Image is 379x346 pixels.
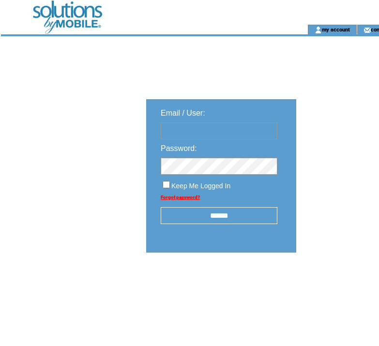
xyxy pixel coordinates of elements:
[161,109,205,117] span: Email / User:
[161,144,197,152] span: Password:
[171,182,230,190] span: Keep Me Logged In
[324,277,373,289] img: transparent.png;jsessionid=C997EED63066AFB229C6CF88CC7582F1
[161,195,200,200] a: Forgot password?
[364,26,371,34] img: contact_us_icon.gif;jsessionid=C997EED63066AFB229C6CF88CC7582F1
[322,26,350,32] a: my account
[315,26,322,34] img: account_icon.gif;jsessionid=C997EED63066AFB229C6CF88CC7582F1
